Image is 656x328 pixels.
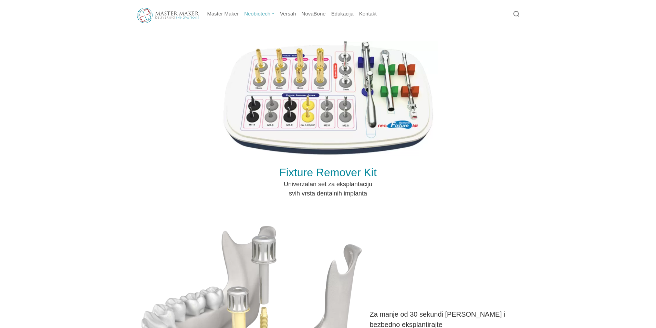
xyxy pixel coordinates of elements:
a: Neobiotech [241,7,277,21]
a: Versah [277,7,299,21]
p: Univerzalan set za eksplantaciju svih vrsta dentalnih implanta [221,180,435,198]
h2: Fixture Remover Kit [140,167,516,178]
a: NovaBone [299,7,329,21]
a: Kontakt [356,7,379,21]
img: Master Maker [137,8,199,23]
a: Edukacija [329,7,356,21]
a: Master Maker [205,7,242,21]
